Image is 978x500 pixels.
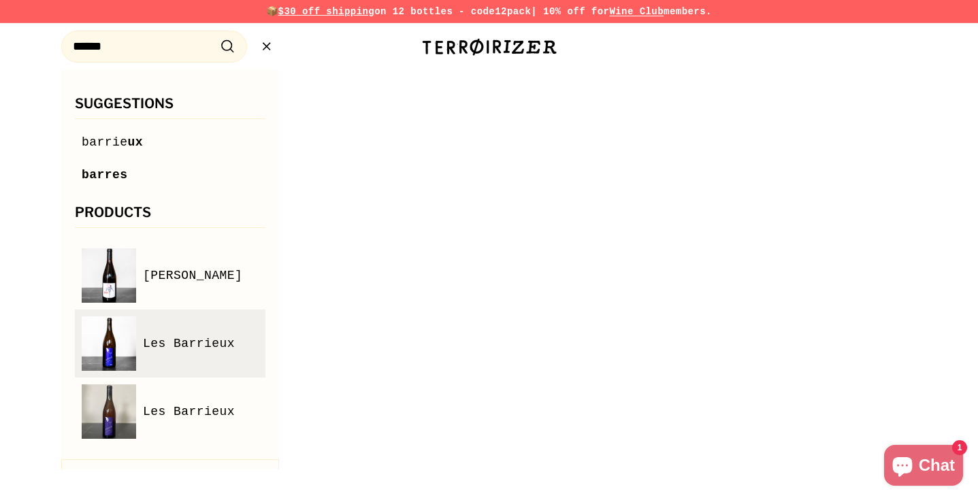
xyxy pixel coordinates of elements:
[82,316,136,371] img: Les Barrieux
[82,248,136,303] img: Barry
[128,135,144,149] span: ux
[278,6,375,17] span: $30 off shipping
[75,205,265,228] h3: Products
[82,135,128,149] mark: barrie
[82,168,128,182] span: barres
[495,6,531,17] strong: 12pack
[82,384,259,439] a: Les Barrieux Les Barrieux
[82,133,259,152] a: barrieux
[82,248,259,303] a: Barry [PERSON_NAME]
[75,97,265,119] h3: Suggestions
[82,165,259,185] a: barres
[82,316,259,371] a: Les Barrieux Les Barrieux
[27,4,951,19] p: 📦 on 12 bottles - code | 10% off for members.
[880,445,967,489] inbox-online-store-chat: Shopify online store chat
[143,402,235,422] span: Les Barrieux
[143,334,235,354] span: Les Barrieux
[82,384,136,439] img: Les Barrieux
[143,266,242,286] span: [PERSON_NAME]
[609,6,664,17] a: Wine Club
